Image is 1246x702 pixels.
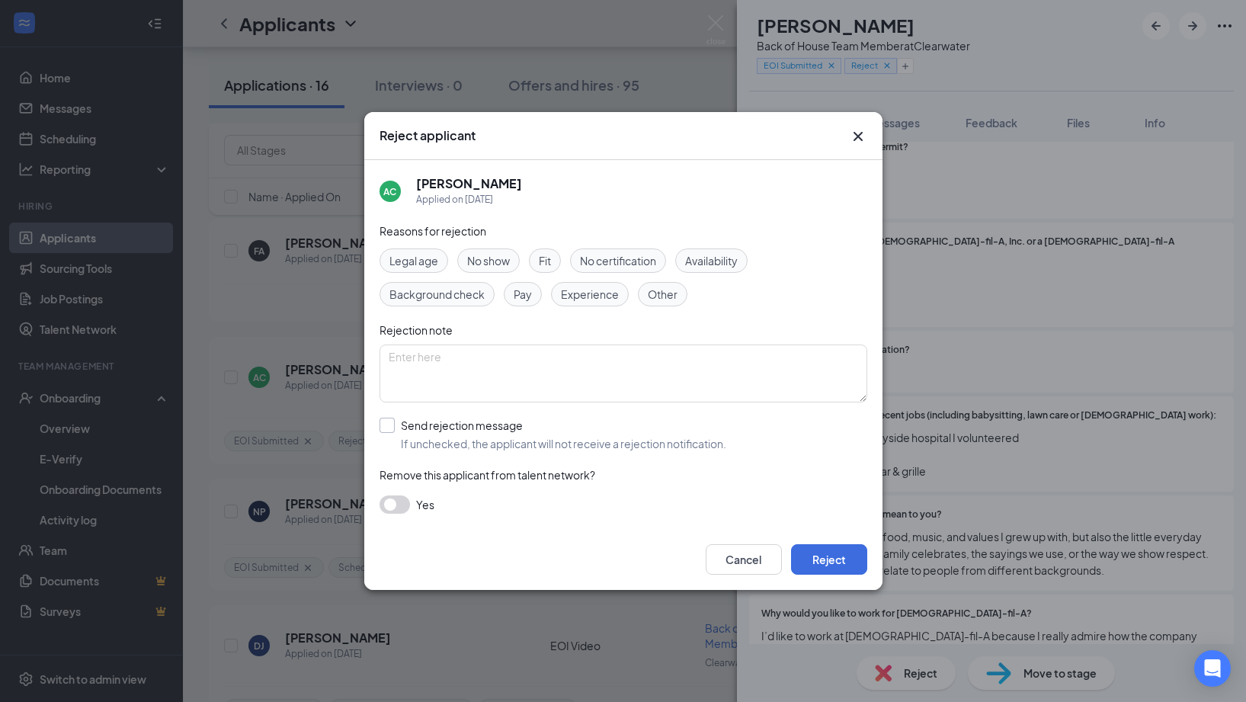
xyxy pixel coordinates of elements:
[1194,650,1231,687] div: Open Intercom Messenger
[380,468,595,482] span: Remove this applicant from talent network?
[416,192,522,207] div: Applied on [DATE]
[380,224,486,238] span: Reasons for rejection
[514,286,532,303] span: Pay
[849,127,867,146] svg: Cross
[648,286,677,303] span: Other
[849,127,867,146] button: Close
[380,127,476,144] h3: Reject applicant
[706,544,782,575] button: Cancel
[685,252,738,269] span: Availability
[539,252,551,269] span: Fit
[416,495,434,514] span: Yes
[416,175,522,192] h5: [PERSON_NAME]
[389,252,438,269] span: Legal age
[383,185,396,198] div: AC
[380,323,453,337] span: Rejection note
[580,252,656,269] span: No certification
[389,286,485,303] span: Background check
[791,544,867,575] button: Reject
[467,252,510,269] span: No show
[561,286,619,303] span: Experience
